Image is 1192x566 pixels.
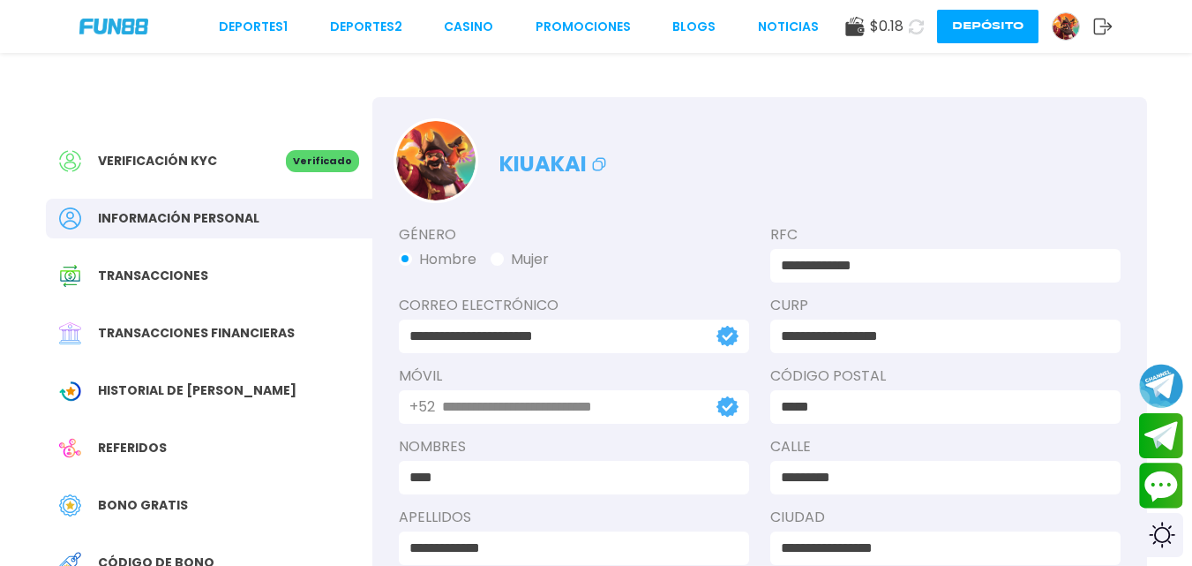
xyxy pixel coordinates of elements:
span: Verificación KYC [98,152,217,170]
img: Avatar [1053,13,1079,40]
img: Referral [59,437,81,459]
img: Free Bonus [59,494,81,517]
div: Switch theme [1139,513,1183,557]
label: Calle [770,436,1121,457]
img: Financial Transaction [59,322,81,344]
label: APELLIDOS [399,507,749,528]
button: Depósito [937,10,1038,43]
a: Avatar [1052,12,1093,41]
span: Transacciones [98,267,208,285]
span: Transacciones financieras [98,324,295,343]
button: Hombre [399,249,476,270]
a: Deportes2 [330,18,402,36]
button: Join telegram [1139,413,1183,459]
label: Código Postal [770,366,1121,387]
a: Free BonusBono Gratis [46,486,372,525]
label: Ciudad [770,507,1121,528]
a: Promociones [536,18,631,36]
label: Móvil [399,366,749,387]
a: CASINO [444,18,493,36]
a: Verificación KYCVerificado [46,141,372,181]
img: Transaction History [59,265,81,287]
p: +52 [409,396,435,418]
span: Información personal [98,209,259,228]
a: PersonalInformación personal [46,199,372,238]
button: Join telegram channel [1139,363,1183,409]
span: $ 0.18 [870,16,903,37]
a: ReferralReferidos [46,428,372,468]
span: Referidos [98,439,167,457]
label: CURP [770,295,1121,316]
img: Company Logo [79,19,148,34]
span: Bono Gratis [98,496,188,515]
a: Transaction HistoryTransacciones [46,256,372,296]
a: Wagering TransactionHistorial de [PERSON_NAME] [46,371,372,411]
button: Contact customer service [1139,463,1183,509]
img: Wagering Transaction [59,380,81,402]
a: BLOGS [672,18,716,36]
span: Historial de [PERSON_NAME] [98,381,296,400]
a: Deportes1 [219,18,288,36]
p: kiuakai [499,140,610,180]
p: Verificado [286,150,359,172]
a: NOTICIAS [758,18,819,36]
img: Avatar [396,121,476,200]
label: Correo electrónico [399,295,749,316]
button: Mujer [491,249,549,270]
label: NOMBRES [399,436,749,457]
label: Género [399,224,749,245]
label: RFC [770,224,1121,245]
img: Personal [59,208,81,230]
a: Financial TransactionTransacciones financieras [46,313,372,353]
